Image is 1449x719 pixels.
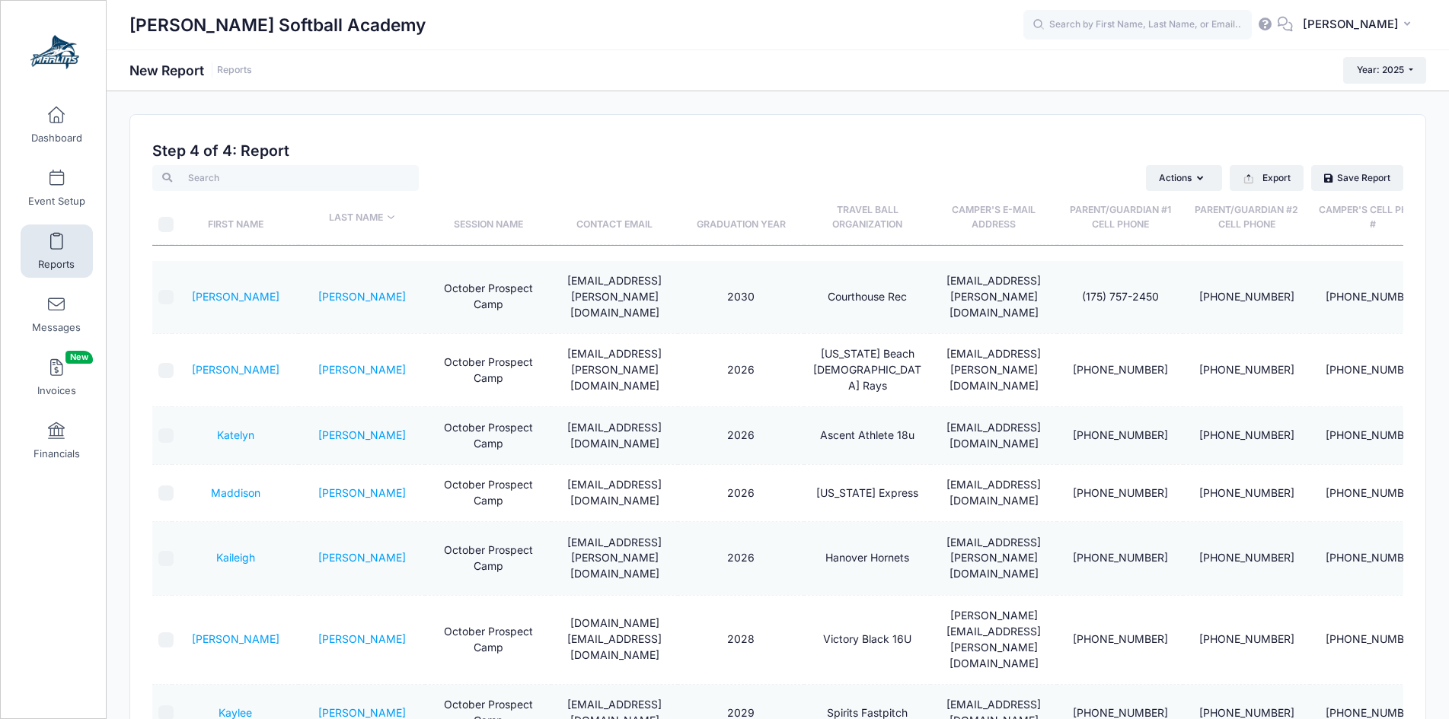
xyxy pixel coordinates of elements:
a: [PERSON_NAME] [192,632,279,645]
a: [PERSON_NAME] [318,428,406,441]
span: Financials [34,447,80,460]
td: [PHONE_NUMBER] [1057,334,1183,407]
td: [PERSON_NAME][EMAIL_ADDRESS][PERSON_NAME][DOMAIN_NAME] [930,596,1057,685]
td: [US_STATE] Express [804,465,930,522]
a: Event Setup [21,161,93,215]
span: Invoices [37,384,76,397]
td: October Prospect Camp [425,334,551,407]
td: 2026 [678,465,804,522]
td: [EMAIL_ADDRESS][DOMAIN_NAME] [551,465,678,522]
td: [PHONE_NUMBER] [1310,596,1436,685]
button: Export [1230,165,1304,191]
td: October Prospect Camp [425,522,551,595]
button: Actions [1146,165,1222,191]
th: Camper's Cell Phone #: activate to sort column ascending [1310,191,1436,245]
a: [PERSON_NAME] [318,632,406,645]
td: October Prospect Camp [425,596,551,685]
td: 2026 [678,334,804,407]
td: [PHONE_NUMBER] [1183,261,1310,334]
a: Marlin Softball Academy [1,16,107,88]
td: [EMAIL_ADDRESS][PERSON_NAME][DOMAIN_NAME] [551,522,678,595]
td: [PHONE_NUMBER] [1057,596,1183,685]
td: [PHONE_NUMBER] [1310,334,1436,407]
th: Last Name: activate to sort column ascending [298,191,425,245]
td: 2030 [678,261,804,334]
a: [PERSON_NAME] [318,486,406,499]
span: Event Setup [28,195,85,208]
span: Reports [38,258,75,271]
td: Hanover Hornets [804,522,930,595]
a: Financials [21,414,93,467]
a: InvoicesNew [21,351,93,404]
td: [PHONE_NUMBER] [1183,596,1310,685]
td: October Prospect Camp [425,465,551,522]
h1: New Report [129,62,252,78]
a: [PERSON_NAME] [192,363,279,376]
a: Maddison [211,486,260,499]
span: [PERSON_NAME] [1303,16,1399,33]
td: [PHONE_NUMBER] [1183,522,1310,595]
span: Messages [32,321,81,334]
td: [PHONE_NUMBER] [1310,261,1436,334]
th: Graduation Year: activate to sort column ascending [678,191,804,245]
td: [DOMAIN_NAME][EMAIL_ADDRESS][DOMAIN_NAME] [551,596,678,685]
span: New [65,351,93,364]
td: [EMAIL_ADDRESS][DOMAIN_NAME] [930,465,1057,522]
h1: [PERSON_NAME] Softball Academy [129,8,426,43]
span: Year: 2025 [1357,64,1404,75]
td: 2026 [678,407,804,464]
th: First Name: activate to sort column ascending [172,191,298,245]
td: [PHONE_NUMBER] [1310,407,1436,464]
td: [PHONE_NUMBER] [1183,465,1310,522]
a: [PERSON_NAME] [318,363,406,376]
td: [EMAIL_ADDRESS][PERSON_NAME][DOMAIN_NAME] [930,522,1057,595]
a: Reports [21,224,93,278]
a: Dashboard [21,98,93,151]
img: Marlin Softball Academy [26,24,83,81]
a: [PERSON_NAME] [318,551,406,564]
td: 2028 [678,596,804,685]
a: Kaileigh [216,551,255,564]
td: [EMAIL_ADDRESS][PERSON_NAME][DOMAIN_NAME] [551,261,678,334]
td: [PHONE_NUMBER] [1057,407,1183,464]
td: [US_STATE] Beach [DEMOGRAPHIC_DATA] Rays [804,334,930,407]
td: [PHONE_NUMBER] [1057,465,1183,522]
td: Ascent Athlete 18u [804,407,930,464]
td: (175) 757-2450 [1057,261,1183,334]
th: Parent/Guardian #2 Cell Phone: activate to sort column ascending [1183,191,1310,245]
a: Save Report [1311,165,1403,191]
a: Katelyn [217,428,254,441]
a: Reports [217,65,252,76]
td: [EMAIL_ADDRESS][DOMAIN_NAME] [551,407,678,464]
button: Year: 2025 [1343,57,1426,83]
th: Session Name: activate to sort column ascending [425,191,551,245]
th: Camper's E-Mail Address: activate to sort column ascending [930,191,1057,245]
td: [EMAIL_ADDRESS][PERSON_NAME][DOMAIN_NAME] [930,334,1057,407]
td: [PHONE_NUMBER] [1310,465,1436,522]
td: 2026 [678,522,804,595]
td: [PHONE_NUMBER] [1310,522,1436,595]
td: October Prospect Camp [425,407,551,464]
a: Kaylee [219,706,252,719]
a: Messages [21,288,93,341]
td: [EMAIL_ADDRESS][PERSON_NAME][DOMAIN_NAME] [930,261,1057,334]
th: Travel Ball Organization: activate to sort column ascending [804,191,930,245]
td: Victory Black 16U [804,596,930,685]
button: [PERSON_NAME] [1293,8,1426,43]
h2: Step 4 of 4: Report [152,142,1403,160]
td: [PHONE_NUMBER] [1183,334,1310,407]
td: [EMAIL_ADDRESS][DOMAIN_NAME] [930,407,1057,464]
td: [EMAIL_ADDRESS][PERSON_NAME][DOMAIN_NAME] [551,334,678,407]
td: October Prospect Camp [425,261,551,334]
a: [PERSON_NAME] [318,706,406,719]
td: [PHONE_NUMBER] [1183,407,1310,464]
input: Search [152,165,419,191]
input: Search by First Name, Last Name, or Email... [1023,10,1252,40]
td: [PHONE_NUMBER] [1057,522,1183,595]
span: Dashboard [31,132,82,145]
td: Courthouse Rec [804,261,930,334]
th: Parent/Guardian #1 Cell Phone: activate to sort column ascending [1057,191,1183,245]
a: [PERSON_NAME] [192,290,279,303]
th: Contact Email: activate to sort column ascending [551,191,678,245]
a: [PERSON_NAME] [318,290,406,303]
